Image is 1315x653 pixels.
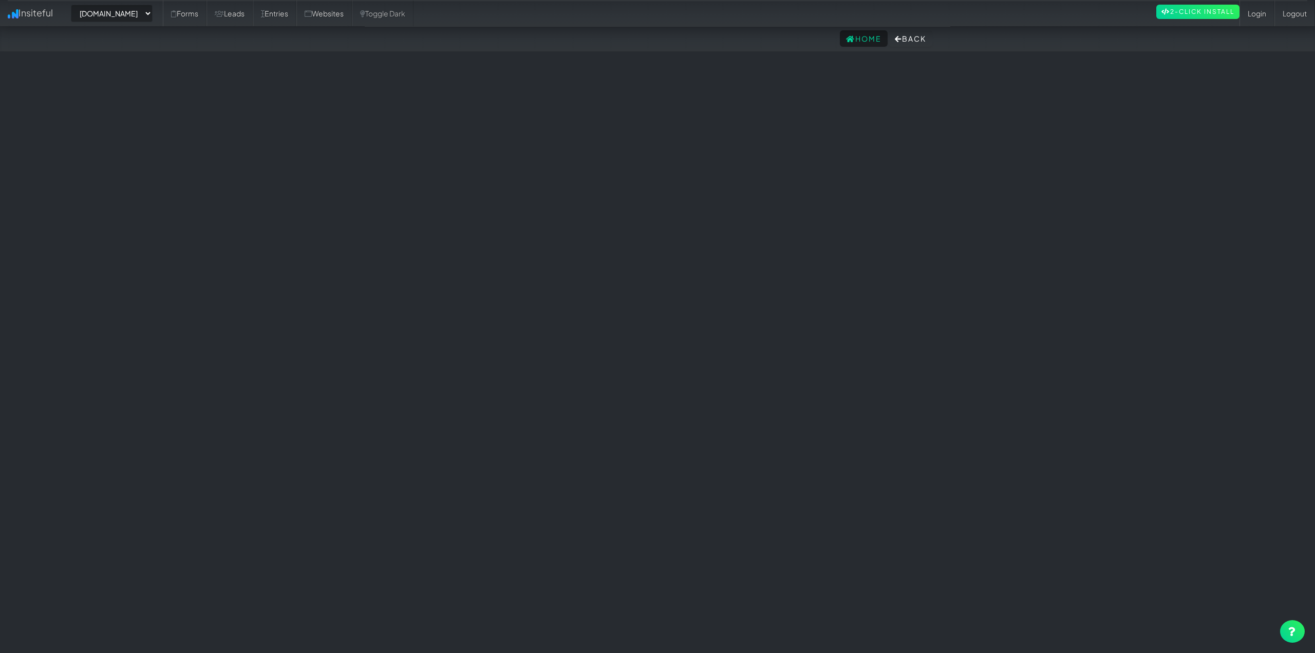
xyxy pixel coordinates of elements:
a: Leads [206,1,253,26]
a: 2-Click Install [1156,5,1239,19]
img: icon.png [8,9,18,18]
a: Forms [163,1,206,26]
a: Entries [253,1,296,26]
button: Back [889,30,932,47]
a: Home [840,30,888,47]
a: Logout [1274,1,1315,26]
a: Websites [296,1,352,26]
a: Toggle Dark [352,1,414,26]
a: Login [1239,1,1274,26]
